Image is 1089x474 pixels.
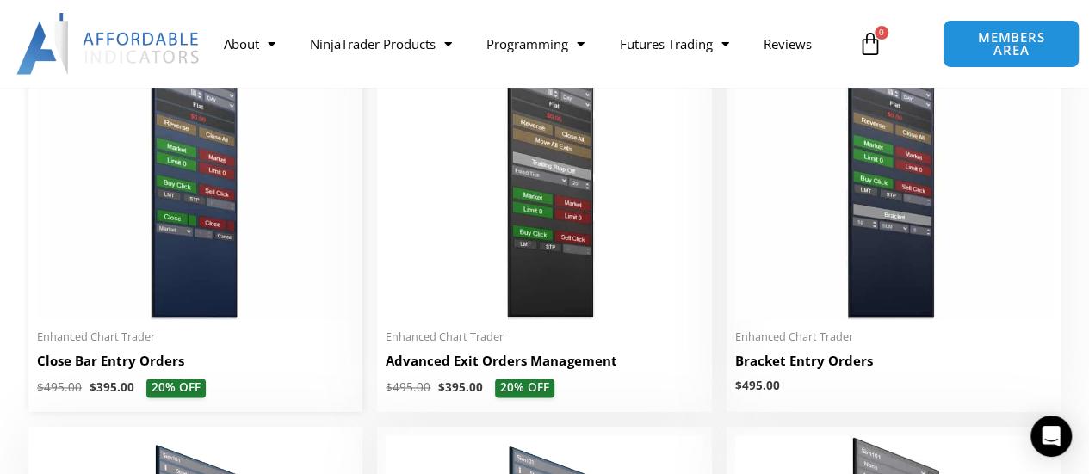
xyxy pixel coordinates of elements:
img: LogoAI | Affordable Indicators – NinjaTrader [16,13,201,75]
a: Advanced Exit Orders Management [386,352,702,379]
h2: Advanced Exit Orders Management [386,352,702,370]
span: $ [438,379,445,395]
span: Enhanced Chart Trader [735,329,1052,344]
span: MEMBERS AREA [961,31,1061,57]
span: $ [90,379,96,395]
span: Enhanced Chart Trader [37,329,354,344]
span: $ [735,378,742,393]
a: About [207,24,293,64]
nav: Menu [207,24,849,64]
img: BracketEntryOrders [735,47,1052,320]
bdi: 395.00 [438,379,483,395]
bdi: 495.00 [37,379,82,395]
bdi: 395.00 [90,379,134,395]
a: Close Bar Entry Orders [37,352,354,379]
a: Bracket Entry Orders [735,352,1052,379]
h2: Close Bar Entry Orders [37,352,354,370]
a: Futures Trading [602,24,746,64]
span: $ [37,379,44,395]
a: Programming [469,24,602,64]
span: Enhanced Chart Trader [386,329,702,344]
bdi: 495.00 [386,379,430,395]
a: NinjaTrader Products [293,24,469,64]
img: AdvancedStopLossMgmt [386,47,702,320]
a: Reviews [746,24,828,64]
bdi: 495.00 [735,378,780,393]
img: CloseBarOrders [37,47,354,320]
h2: Bracket Entry Orders [735,352,1052,370]
a: MEMBERS AREA [943,20,1080,68]
span: $ [386,379,393,395]
div: Open Intercom Messenger [1030,416,1072,457]
span: 20% OFF [146,379,206,397]
span: 20% OFF [495,379,554,397]
span: 0 [875,26,888,40]
a: 0 [832,19,908,69]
